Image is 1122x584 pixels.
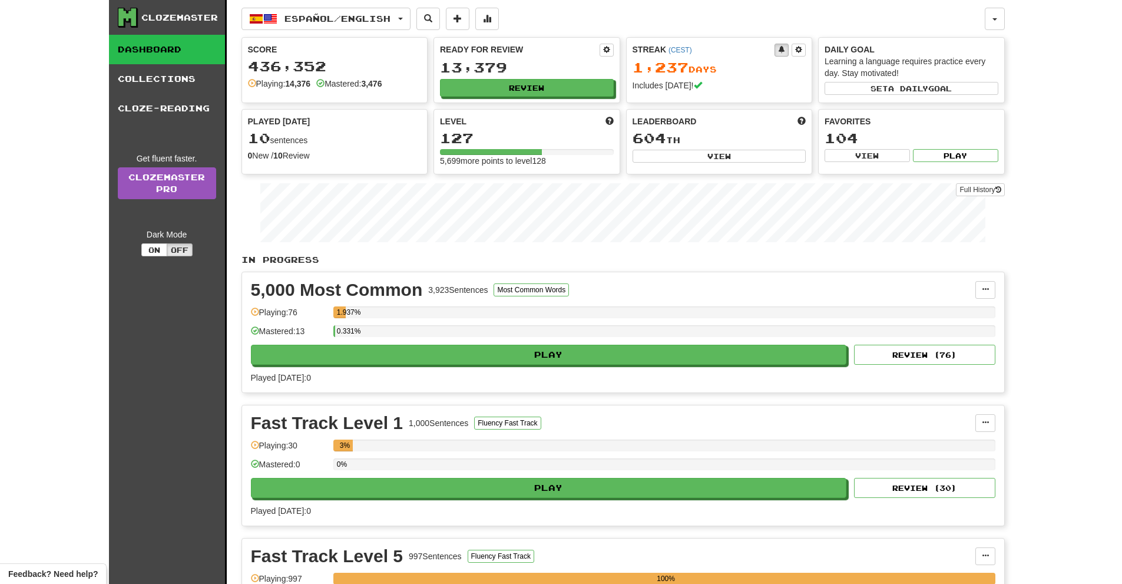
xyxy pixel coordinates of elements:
[440,131,614,146] div: 127
[109,94,225,123] a: Cloze-Reading
[337,440,353,451] div: 3%
[854,345,995,365] button: Review (76)
[284,14,390,24] span: Español / English
[361,79,382,88] strong: 3,476
[605,116,614,127] span: Score more points to level up
[241,254,1005,266] p: In Progress
[468,550,534,563] button: Fluency Fast Track
[118,167,216,199] a: ClozemasterPro
[825,131,998,146] div: 104
[251,373,311,382] span: Played [DATE]: 0
[428,284,488,296] div: 3,923 Sentences
[416,8,440,30] button: Search sentences
[251,506,311,516] span: Played [DATE]: 0
[251,478,847,498] button: Play
[109,35,225,64] a: Dashboard
[825,116,998,127] div: Favorites
[913,149,998,162] button: Play
[633,150,806,163] button: View
[633,59,689,75] span: 1,237
[888,84,928,93] span: a daily
[633,131,806,146] div: th
[475,8,499,30] button: More stats
[248,116,310,127] span: Played [DATE]
[494,283,569,296] button: Most Common Words
[251,547,403,565] div: Fast Track Level 5
[251,306,327,326] div: Playing: 76
[825,55,998,79] div: Learning a language requires practice every day. Stay motivated!
[440,60,614,75] div: 13,379
[440,79,614,97] button: Review
[141,243,167,256] button: On
[248,44,422,55] div: Score
[854,478,995,498] button: Review (30)
[8,568,98,580] span: Open feedback widget
[251,325,327,345] div: Mastered: 13
[248,151,253,160] strong: 0
[251,458,327,478] div: Mastered: 0
[118,229,216,240] div: Dark Mode
[273,151,283,160] strong: 10
[633,80,806,91] div: Includes [DATE]!
[668,46,692,54] a: (CEST)
[633,44,775,55] div: Streak
[440,155,614,167] div: 5,699 more points to level 128
[118,153,216,164] div: Get fluent faster.
[956,183,1004,196] button: Full History
[241,8,411,30] button: Español/English
[337,306,346,318] div: 1.937%
[825,44,998,55] div: Daily Goal
[167,243,193,256] button: Off
[248,131,422,146] div: sentences
[251,440,327,459] div: Playing: 30
[248,59,422,74] div: 436,352
[409,550,462,562] div: 997 Sentences
[248,130,270,146] span: 10
[248,78,311,90] div: Playing:
[316,78,382,90] div: Mastered:
[446,8,469,30] button: Add sentence to collection
[633,130,666,146] span: 604
[474,417,541,430] button: Fluency Fast Track
[633,116,697,127] span: Leaderboard
[251,345,847,365] button: Play
[440,44,600,55] div: Ready for Review
[440,116,466,127] span: Level
[141,12,218,24] div: Clozemaster
[285,79,310,88] strong: 14,376
[109,64,225,94] a: Collections
[633,60,806,75] div: Day s
[825,149,910,162] button: View
[409,417,468,429] div: 1,000 Sentences
[825,82,998,95] button: Seta dailygoal
[248,150,422,161] div: New / Review
[797,116,806,127] span: This week in points, UTC
[251,414,403,432] div: Fast Track Level 1
[251,281,423,299] div: 5,000 Most Common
